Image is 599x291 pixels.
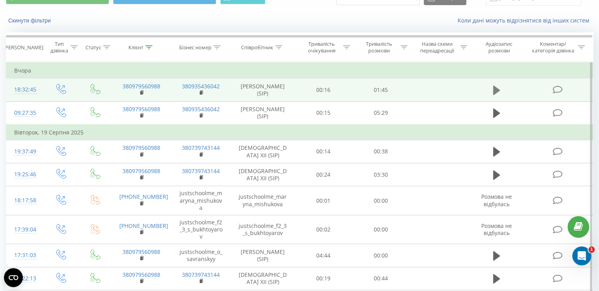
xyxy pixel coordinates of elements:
td: 03:30 [352,163,409,186]
a: 380979560988 [122,271,160,278]
td: 00:44 [352,267,409,290]
td: justschoolme_o_savranskyy [171,244,230,267]
a: 380935436042 [182,105,220,113]
div: Тип дзвінка [50,41,68,54]
a: 380979560988 [122,144,160,151]
td: 00:00 [352,244,409,267]
a: [PHONE_NUMBER] [119,222,168,229]
span: Розмова не відбулась [481,222,512,237]
div: 17:22:13 [14,271,35,286]
td: 00:15 [295,101,352,125]
td: [PERSON_NAME] (SIP) [231,244,295,267]
div: Назва схеми переадресації [417,41,458,54]
td: 00:00 [352,186,409,215]
td: 00:16 [295,78,352,101]
iframe: Intercom live chat [572,246,591,265]
div: 18:32:45 [14,82,35,97]
a: 380739743144 [182,271,220,278]
td: justschoolme_f2_3_s_bukhtoyarov [171,215,230,244]
a: Коли дані можуть відрізнятися вiд інших систем [458,17,593,24]
td: 04:44 [295,244,352,267]
td: 00:19 [295,267,352,290]
a: 380935436042 [182,82,220,90]
a: 380739743144 [182,144,220,151]
div: Статус [85,44,101,51]
td: 01:45 [352,78,409,101]
div: 17:31:03 [14,248,35,263]
a: 380739743144 [182,167,220,175]
td: justschoolme_maryna_mishukova [171,186,230,215]
td: 00:24 [295,163,352,186]
td: justschoolme_maryna_mishukova [231,186,295,215]
div: Коментар/категорія дзвінка [530,41,576,54]
td: [PERSON_NAME] (SIP) [231,101,295,125]
div: Аудіозапис розмови [476,41,522,54]
a: [PHONE_NUMBER] [119,193,168,200]
td: [PERSON_NAME] (SIP) [231,78,295,101]
td: [DEMOGRAPHIC_DATA] XII (SIP) [231,163,295,186]
div: 09:27:35 [14,105,35,121]
td: 00:02 [295,215,352,244]
button: Скинути фільтри [6,17,55,24]
td: [DEMOGRAPHIC_DATA] XII (SIP) [231,267,295,290]
div: [PERSON_NAME] [4,44,43,51]
td: justschoolme_f2_3_s_bukhtoyarov [231,215,295,244]
td: 00:14 [295,140,352,163]
td: 00:38 [352,140,409,163]
div: 18:17:58 [14,193,35,208]
div: 19:37:49 [14,144,35,159]
a: 380979560988 [122,105,160,113]
td: [DEMOGRAPHIC_DATA] XII (SIP) [231,140,295,163]
div: Клієнт [128,44,143,51]
td: 00:01 [295,186,352,215]
span: 1 [588,246,595,253]
td: Вчора [6,63,593,78]
a: 380979560988 [122,248,160,256]
div: Бізнес номер [179,44,211,51]
button: Open CMP widget [4,268,23,287]
a: 380979560988 [122,167,160,175]
div: 17:39:04 [14,222,35,237]
div: 19:25:46 [14,167,35,182]
div: Тривалість очікування [302,41,341,54]
div: Тривалість розмови [359,41,399,54]
td: 05:29 [352,101,409,125]
td: 00:00 [352,215,409,244]
span: Розмова не відбулась [481,193,512,207]
td: Вівторок, 19 Серпня 2025 [6,125,593,140]
div: Співробітник [241,44,273,51]
a: 380979560988 [122,82,160,90]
